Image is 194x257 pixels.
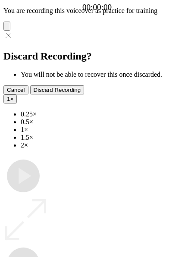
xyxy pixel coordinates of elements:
button: Cancel [3,85,28,94]
button: Discard Recording [30,85,84,94]
h2: Discard Recording? [3,50,191,62]
span: 1 [7,96,10,102]
li: 0.5× [21,118,191,126]
li: 2× [21,141,191,149]
a: 00:00:00 [82,3,112,12]
button: 1× [3,94,17,103]
li: You will not be able to recover this once discarded. [21,71,191,78]
li: 1.5× [21,134,191,141]
li: 1× [21,126,191,134]
p: You are recording this voiceover as practice for training [3,7,191,15]
li: 0.25× [21,110,191,118]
